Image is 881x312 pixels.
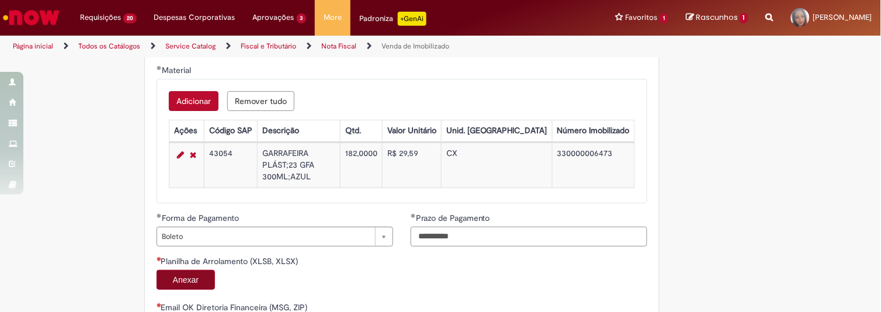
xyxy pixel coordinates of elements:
[398,12,426,26] p: +GenAi
[161,256,300,266] span: Planilha de Arrolamento (XLSB, XLSX)
[626,12,658,23] span: Favoritos
[740,13,748,23] span: 1
[162,213,241,223] span: Forma de Pagamento
[165,41,216,51] a: Service Catalog
[382,143,441,188] td: R$ 29,59
[174,148,187,162] a: Editar Linha 1
[123,13,137,23] span: 20
[78,41,140,51] a: Todos os Catálogos
[169,120,204,141] th: Ações
[157,270,215,290] button: Anexar
[441,120,552,141] th: Unid. [GEOGRAPHIC_DATA]
[204,143,257,188] td: 43054
[157,213,162,218] span: Obrigatório Preenchido
[411,213,416,218] span: Obrigatório Preenchido
[227,91,294,111] button: Remove all rows for Material
[157,303,161,307] span: Campo obrigatório
[253,12,294,23] span: Aprovações
[154,12,235,23] span: Despesas Corporativas
[80,12,121,23] span: Requisições
[1,6,61,29] img: ServiceNow
[162,227,369,246] span: Boleto
[257,120,340,141] th: Descrição
[169,91,218,111] button: Add a row for Material
[324,12,342,23] span: More
[241,41,296,51] a: Fiscal e Tributário
[157,65,162,70] span: Obrigatório Preenchido
[204,120,257,141] th: Código SAP
[416,213,492,223] span: Prazo de Pagamento
[9,36,578,57] ul: Trilhas de página
[686,12,748,23] a: Rascunhos
[660,13,669,23] span: 1
[321,41,356,51] a: Nota Fiscal
[297,13,307,23] span: 3
[359,12,426,26] div: Padroniza
[696,12,738,23] span: Rascunhos
[552,120,634,141] th: Número Imobilizado
[441,143,552,188] td: CX
[381,41,449,51] a: Venda de Imobilizado
[162,65,193,75] span: Material
[257,143,340,188] td: GARRAFEIRA PLÁST;23 GFA 300ML;AZUL
[382,120,441,141] th: Valor Unitário
[187,148,199,162] a: Remover linha 1
[157,256,161,261] span: Campo obrigatório
[13,41,53,51] a: Página inicial
[813,12,872,22] span: [PERSON_NAME]
[552,143,634,188] td: 330000006473
[340,120,382,141] th: Qtd.
[411,227,647,247] input: Prazo de Pagamento
[340,143,382,188] td: 182,0000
